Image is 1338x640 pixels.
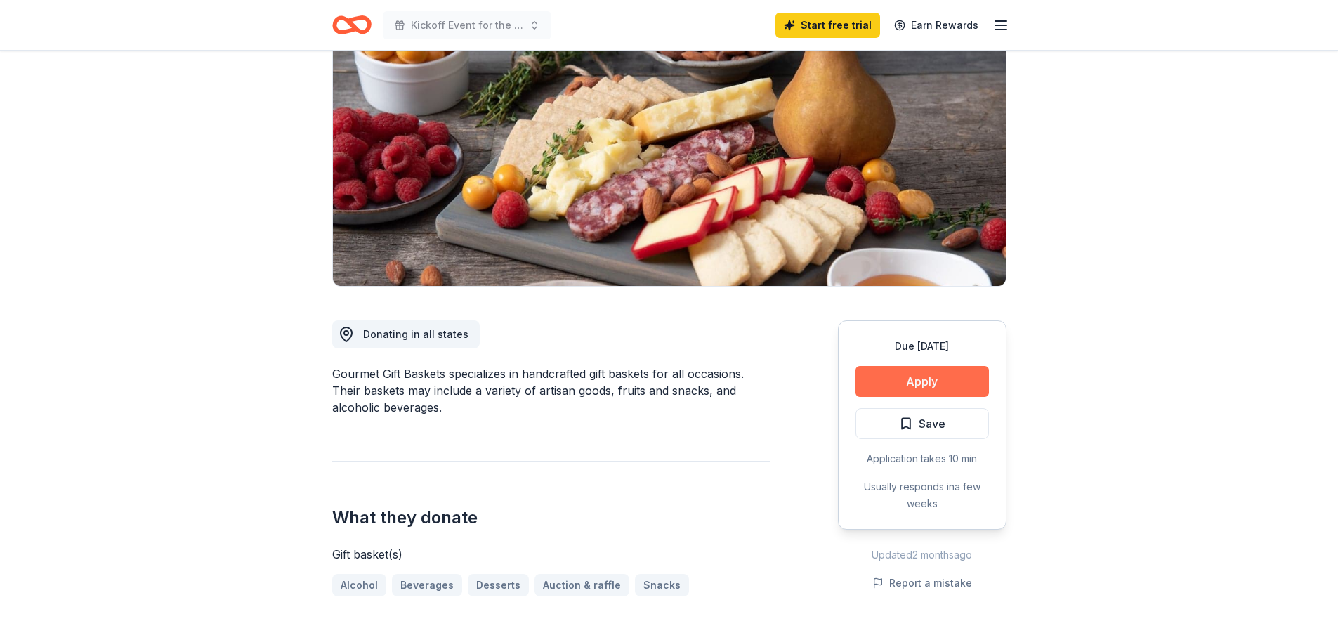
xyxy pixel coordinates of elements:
a: Alcohol [332,574,386,596]
div: Updated 2 months ago [838,547,1006,563]
a: Beverages [392,574,462,596]
button: Report a mistake [872,575,972,592]
div: Gourmet Gift Baskets specializes in handcrafted gift baskets for all occasions. Their baskets may... [332,365,770,416]
div: Application takes 10 min [855,450,989,467]
span: Kickoff Event for the United Way of [US_STATE][GEOGRAPHIC_DATA] [411,17,523,34]
span: Save [919,414,945,433]
button: Kickoff Event for the United Way of [US_STATE][GEOGRAPHIC_DATA] [383,11,551,39]
span: Donating in all states [363,328,468,340]
div: Due [DATE] [855,338,989,355]
div: Usually responds in a few weeks [855,478,989,512]
a: Home [332,8,372,41]
img: Image for Gourmet Gift Baskets [333,18,1006,286]
div: Gift basket(s) [332,546,770,563]
a: Earn Rewards [886,13,987,38]
a: Snacks [635,574,689,596]
a: Auction & raffle [534,574,629,596]
button: Apply [855,366,989,397]
a: Desserts [468,574,529,596]
button: Save [855,408,989,439]
h2: What they donate [332,507,770,529]
a: Start free trial [775,13,880,38]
